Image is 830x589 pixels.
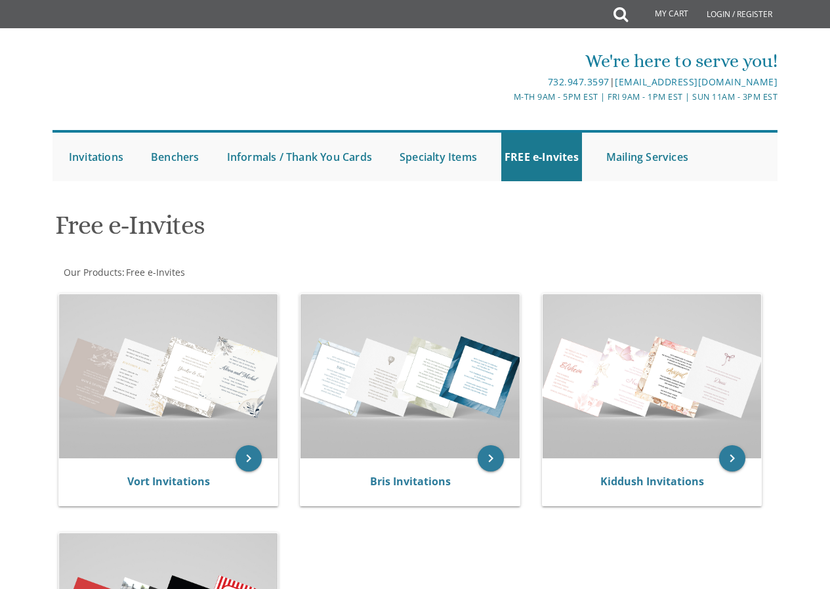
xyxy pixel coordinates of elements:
a: keyboard_arrow_right [478,445,504,471]
a: keyboard_arrow_right [719,445,745,471]
img: Vort Invitations [59,294,278,458]
a: keyboard_arrow_right [236,445,262,471]
div: | [295,74,778,90]
a: Kiddush Invitations [600,474,704,489]
a: Free e-Invites [125,266,185,278]
a: Specialty Items [396,133,480,181]
a: Benchers [148,133,203,181]
a: Vort Invitations [127,474,210,489]
span: Free e-Invites [126,266,185,278]
a: 732.947.3597 [548,76,610,88]
a: Mailing Services [603,133,692,181]
h1: Free e-Invites [55,211,529,250]
a: Invitations [66,133,127,181]
div: M-Th 9am - 5pm EST | Fri 9am - 1pm EST | Sun 11am - 3pm EST [295,90,778,104]
img: Kiddush Invitations [543,294,762,458]
a: FREE e-Invites [501,133,582,181]
div: We're here to serve you! [295,48,778,74]
a: Bris Invitations [370,474,451,489]
a: Informals / Thank You Cards [224,133,375,181]
div: : [52,266,415,279]
a: My Cart [627,1,697,28]
a: Our Products [62,266,122,278]
a: [EMAIL_ADDRESS][DOMAIN_NAME] [615,76,778,88]
img: Bris Invitations [301,294,520,458]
